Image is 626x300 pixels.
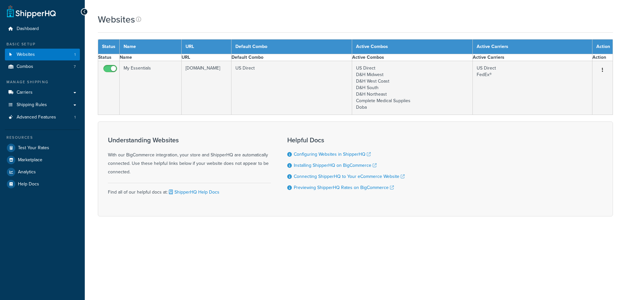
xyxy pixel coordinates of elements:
td: [DOMAIN_NAME] [181,61,231,115]
td: US Direct FedEx® [472,61,592,115]
td: US Direct D&H Midwest D&H West Coast D&H South D&H Northeast Complete Medical Supplies Doba [352,61,472,115]
th: Name [120,54,182,61]
a: Advanced Features 1 [5,111,80,123]
a: Shipping Rules [5,99,80,111]
a: Combos 7 [5,61,80,73]
span: Shipping Rules [17,102,47,108]
a: Test Your Rates [5,142,80,154]
span: Marketplace [18,157,42,163]
span: 7 [74,64,76,70]
th: Status [98,39,120,54]
div: Find all of our helpful docs at: [108,183,271,197]
div: Resources [5,135,80,140]
h3: Helpful Docs [287,136,405,144]
span: Combos [17,64,33,70]
td: My Essentials [120,61,182,115]
a: Analytics [5,166,80,178]
h1: Websites [98,13,135,26]
th: URL [181,39,231,54]
span: Websites [17,52,35,57]
div: Basic Setup [5,41,80,47]
a: Dashboard [5,23,80,35]
div: With our BigCommerce integration, your store and ShipperHQ are automatically connected. Use these... [108,136,271,176]
h3: Understanding Websites [108,136,271,144]
a: Marketplace [5,154,80,166]
a: ShipperHQ Help Docs [168,189,219,196]
th: Action [592,39,613,54]
a: Previewing ShipperHQ Rates on BigCommerce [294,184,394,191]
span: 1 [74,115,76,120]
th: Default Combo [231,39,352,54]
span: Advanced Features [17,115,56,120]
th: Active Carriers [472,39,592,54]
span: Help Docs [18,182,39,187]
th: Name [120,39,182,54]
th: Active Combos [352,54,472,61]
span: Carriers [17,90,33,95]
span: Analytics [18,169,36,175]
a: Connecting ShipperHQ to Your eCommerce Website [294,173,405,180]
a: Help Docs [5,178,80,190]
a: Carriers [5,87,80,99]
th: Active Combos [352,39,472,54]
a: Installing ShipperHQ on BigCommerce [294,162,377,169]
th: Default Combo [231,54,352,61]
th: Active Carriers [472,54,592,61]
th: Action [592,54,613,61]
li: Websites [5,49,80,61]
li: Advanced Features [5,111,80,123]
a: ShipperHQ Home [7,5,56,18]
th: URL [181,54,231,61]
span: Dashboard [17,26,39,32]
a: Configuring Websites in ShipperHQ [294,151,371,158]
td: US Direct [231,61,352,115]
span: Test Your Rates [18,145,49,151]
li: Origins [5,61,80,73]
th: Status [98,54,120,61]
a: Websites 1 [5,49,80,61]
span: 1 [74,52,76,57]
div: Manage Shipping [5,79,80,85]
